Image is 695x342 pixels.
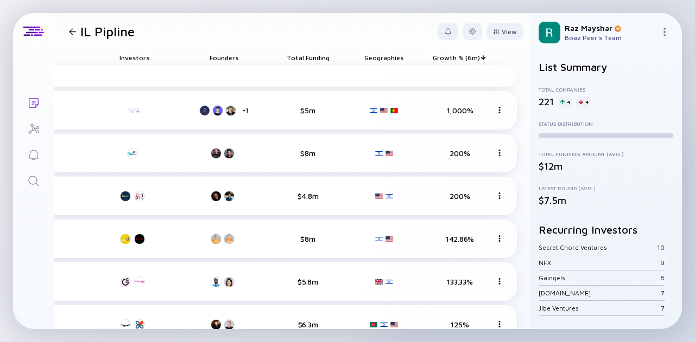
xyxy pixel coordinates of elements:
[425,277,495,286] div: 133.33%
[558,96,572,107] div: 4
[539,96,554,107] div: 221
[385,151,394,156] img: United States Flag
[539,289,661,297] div: [DOMAIN_NAME]
[657,243,665,251] div: 10
[425,234,495,243] div: 142.86%
[385,236,394,242] img: United States Flag
[191,50,256,65] div: Founders
[375,193,383,199] img: United States Flag
[661,304,665,312] div: 7
[242,106,248,114] div: + 1
[539,86,673,93] div: Total Companies
[661,289,665,297] div: 7
[110,50,159,65] div: Investors
[539,243,657,251] div: Secret Chord Ventures
[660,274,665,282] div: 8
[80,24,135,39] h1: IL Pipline
[380,108,388,113] img: United States Flag
[539,120,673,127] div: Status Distribution
[359,50,408,65] div: Geographies
[287,54,330,62] span: Total Funding
[660,259,665,267] div: 9
[273,149,343,158] div: $8m
[539,151,673,157] div: Total Funding Amount (Avg.)
[565,34,656,42] div: Boaz Peer's Team
[425,106,495,115] div: 1,000%
[273,234,343,243] div: $8m
[273,277,343,286] div: $5.8m
[390,108,399,113] img: Portugal Flag
[496,192,503,199] img: Menu
[425,191,495,201] div: 200%
[539,274,660,282] div: Gaingels
[425,149,495,158] div: 200%
[539,61,673,73] h2: List Summary
[539,259,660,267] div: NFX
[577,96,591,107] div: 4
[385,279,394,285] img: Israel Flag
[486,23,523,40] button: View
[496,150,503,156] img: Menu
[380,322,388,327] img: Israel Flag
[539,223,673,236] h2: Recurring Investors
[273,320,343,329] div: $6.3m
[375,151,383,156] img: Israel Flag
[496,278,503,285] img: Menu
[375,236,383,242] img: Israel Flag
[496,321,503,327] img: Menu
[13,141,54,167] a: Reminders
[539,185,673,191] div: Latest Round (Avg.)
[425,320,495,329] div: 125%
[539,22,560,43] img: Raz Profile Picture
[375,279,383,285] img: United Kingdom Flag
[13,115,54,141] a: Investor Map
[539,304,661,312] div: Jibe Ventures
[13,167,54,193] a: Search
[273,191,343,201] div: $4.8m
[433,54,480,62] span: Growth % (6m)
[385,193,394,199] img: Israel Flag
[660,28,669,36] img: Menu
[539,195,673,206] div: $7.5m
[390,322,399,327] img: United States Flag
[110,106,159,114] div: N/A
[273,106,343,115] div: $5m
[496,107,503,113] img: Menu
[369,322,378,327] img: Bangladesh Flag
[496,235,503,242] img: Menu
[13,89,54,115] a: Lists
[565,23,656,33] div: Raz Mayshar
[369,108,378,113] img: Israel Flag
[539,160,673,172] div: $12m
